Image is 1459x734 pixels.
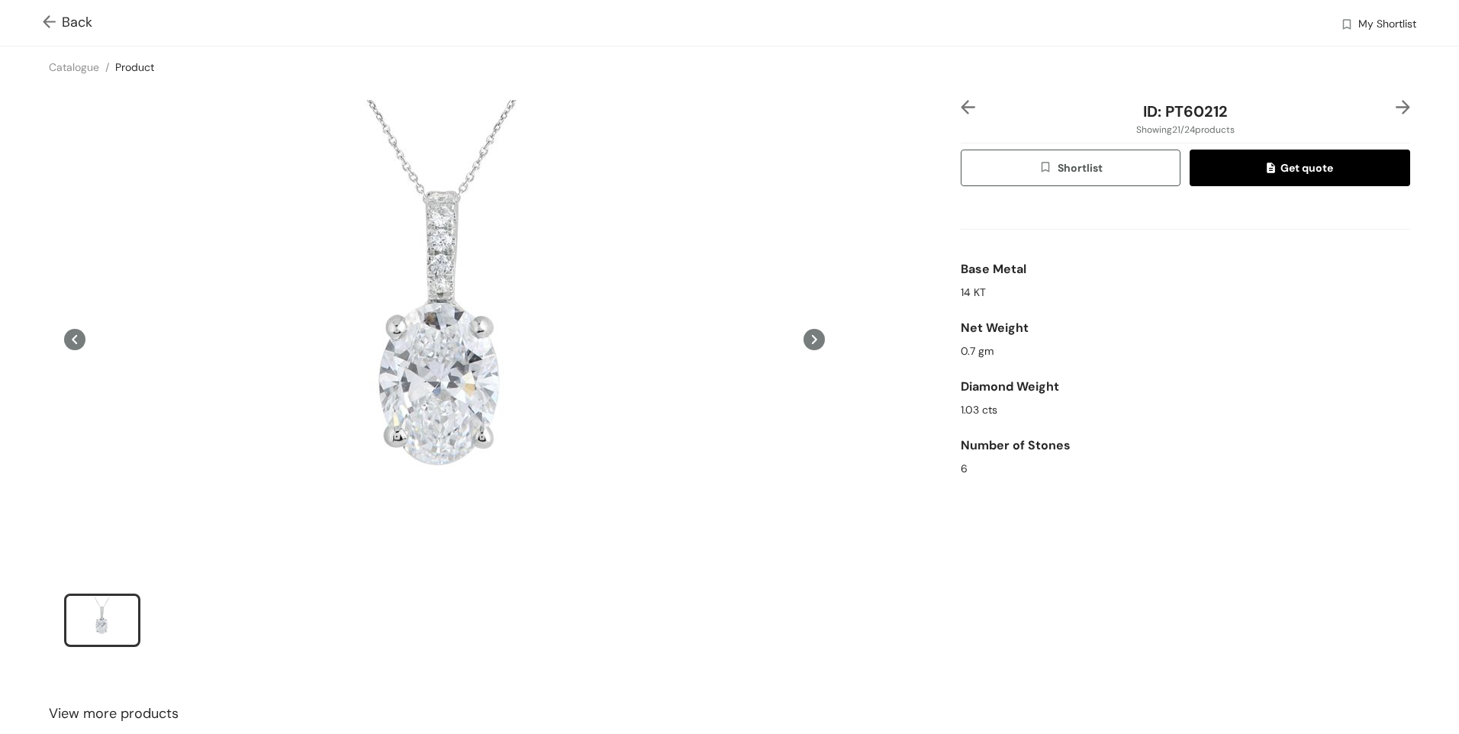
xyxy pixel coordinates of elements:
[1267,163,1280,176] img: quote
[961,150,1181,186] button: wishlistShortlist
[1039,159,1102,177] span: Shortlist
[961,430,1410,461] div: Number of Stones
[961,372,1410,402] div: Diamond Weight
[961,285,1410,301] div: 14 KT
[1340,18,1354,34] img: wishlist
[49,60,99,74] a: Catalogue
[49,703,179,724] span: View more products
[105,60,109,74] span: /
[64,594,140,647] li: slide item 1
[961,402,1410,418] div: 1.03 cts
[1267,159,1332,176] span: Get quote
[1143,101,1228,121] span: ID: PT60212
[115,60,154,74] a: Product
[43,15,62,31] img: Go back
[1358,16,1416,34] span: My Shortlist
[1039,160,1057,177] img: wishlist
[43,12,92,33] span: Back
[961,100,975,114] img: left
[961,343,1410,359] div: 0.7 gm
[961,461,1410,477] div: 6
[1396,100,1410,114] img: right
[1190,150,1410,186] button: quoteGet quote
[961,254,1410,285] div: Base Metal
[961,313,1410,343] div: Net Weight
[1136,123,1235,137] span: Showing 21 / 24 products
